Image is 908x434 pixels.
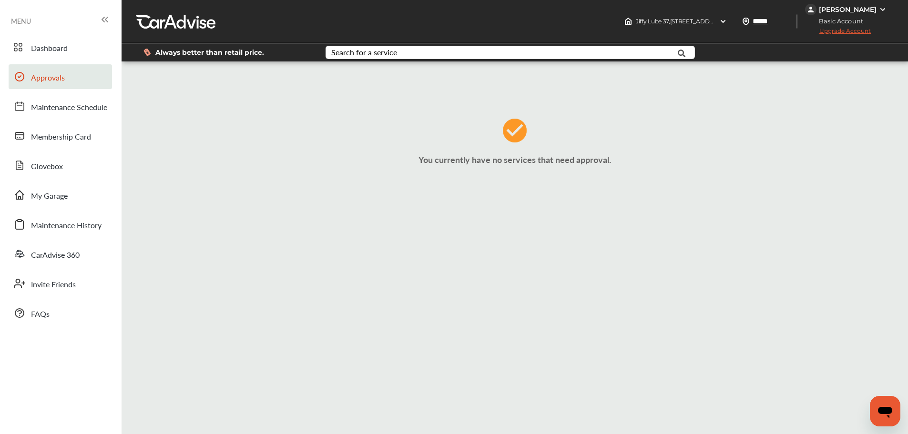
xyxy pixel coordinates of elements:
div: Search for a service [331,49,397,56]
iframe: Button to launch messaging window [870,396,900,426]
div: [PERSON_NAME] [819,5,877,14]
a: FAQs [9,301,112,325]
a: Invite Friends [9,271,112,296]
span: My Garage [31,190,68,202]
span: Maintenance Schedule [31,101,107,114]
span: CarAdvise 360 [31,249,80,262]
span: Maintenance History [31,220,102,232]
img: location_vector.a44bc228.svg [742,18,750,25]
img: jVpblrzwTbfkPYzPPzSLxeg0AAAAASUVORK5CYII= [805,4,816,15]
a: Maintenance History [9,212,112,237]
span: Approvals [31,72,65,84]
a: Dashboard [9,35,112,60]
span: Invite Friends [31,279,76,291]
a: Glovebox [9,153,112,178]
span: Upgrade Account [805,27,871,39]
span: Glovebox [31,161,63,173]
a: CarAdvise 360 [9,242,112,266]
img: header-down-arrow.9dd2ce7d.svg [719,18,727,25]
img: header-home-logo.8d720a4f.svg [624,18,632,25]
a: Maintenance Schedule [9,94,112,119]
p: You currently have no services that need approval. [124,153,906,165]
a: My Garage [9,182,112,207]
span: Jiffy Lube 37 , [STREET_ADDRESS] [GEOGRAPHIC_DATA] , PA 19134 [636,18,812,25]
span: FAQs [31,308,50,321]
span: Dashboard [31,42,68,55]
span: Membership Card [31,131,91,143]
img: dollor_label_vector.a70140d1.svg [143,48,151,56]
img: WGsFRI8htEPBVLJbROoPRyZpYNWhNONpIPPETTm6eUC0GeLEiAAAAAElFTkSuQmCC [879,6,887,13]
a: Approvals [9,64,112,89]
span: Always better than retail price. [155,49,264,56]
a: Membership Card [9,123,112,148]
span: Basic Account [806,16,870,26]
span: MENU [11,17,31,25]
img: header-divider.bc55588e.svg [796,14,797,29]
